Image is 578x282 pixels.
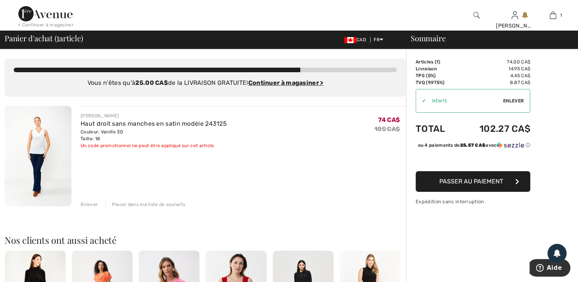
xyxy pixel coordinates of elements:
[416,151,530,169] iframe: PayPal-paypal
[5,106,71,206] img: Haut droit sans manches en satin modèle 243125
[81,201,98,208] div: Enlever
[497,142,524,149] img: Sezzle
[560,12,562,19] span: 1
[18,6,73,21] img: 1ère Avenue
[458,58,530,65] td: 74.00 CA$
[512,11,518,20] img: Mes infos
[496,22,533,30] div: [PERSON_NAME]
[458,72,530,79] td: 4.45 CA$
[512,11,518,19] a: Se connecter
[18,21,74,28] div: < Continuer à magasiner
[460,143,486,148] span: 25.57 CA$
[426,89,503,112] input: Code promo
[439,178,503,185] span: Passer au paiement
[14,78,397,88] div: Vous n'êtes qu'à de la LIVRAISON GRATUITE!
[529,259,570,278] iframe: Ouvre un widget dans lequel vous pouvez trouver plus d’informations
[416,97,426,104] div: ✔
[81,128,227,142] div: Couleur: Vanille 30 Taille: 18
[105,201,186,208] div: Placer dans ma liste de souhaits
[473,11,480,20] img: recherche
[416,79,458,86] td: TVQ (9.975%)
[416,198,530,205] div: Expédition sans interruption
[416,142,530,151] div: ou 4 paiements de25.57 CA$avecSezzle Cliquez pour en savoir plus sur Sezzle
[402,34,573,42] div: Sommaire
[416,72,458,79] td: TPS (5%)
[374,125,400,133] s: 105 CA$
[248,79,324,86] a: Continuer à magasiner >
[458,116,530,142] td: 102.27 CA$
[135,79,168,86] strong: 25.00 CA$
[416,65,458,72] td: Livraison
[344,37,356,43] img: Canadian Dollar
[458,65,530,72] td: 14.95 CA$
[550,11,556,20] img: Mon panier
[81,120,227,127] a: Haut droit sans manches en satin modèle 243125
[458,79,530,86] td: 8.87 CA$
[57,32,59,42] span: 1
[344,37,369,42] span: CAD
[5,34,83,42] span: Panier d'achat ( article)
[416,58,458,65] td: Articles ( )
[418,142,530,149] div: ou 4 paiements de avec
[81,112,227,119] div: [PERSON_NAME]
[503,97,524,104] span: Enlever
[5,235,406,245] h2: Nos clients ont aussi acheté
[436,59,439,65] span: 1
[378,116,400,123] span: 74 CA$
[534,11,572,20] a: 1
[374,37,383,42] span: FR
[416,171,530,192] button: Passer au paiement
[81,142,227,149] div: Un code promotionnel ne peut être appliqué sur cet article
[416,116,458,142] td: Total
